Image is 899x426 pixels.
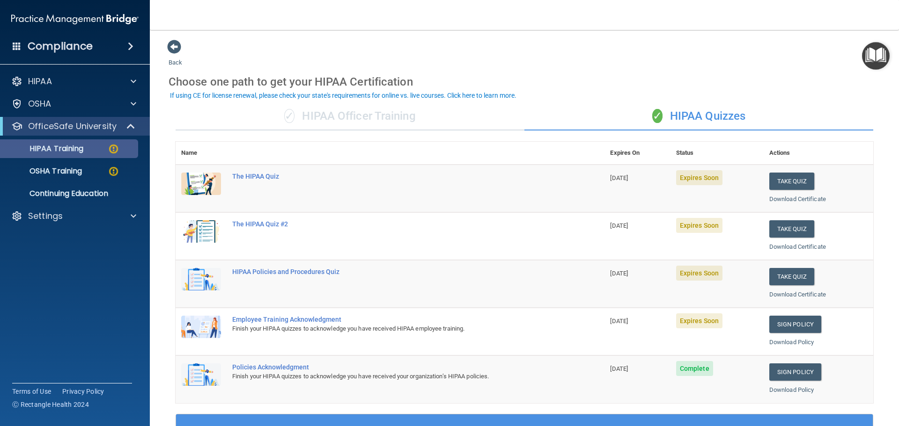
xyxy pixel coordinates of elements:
div: Policies Acknowledgment [232,363,558,371]
a: OSHA [11,98,136,109]
div: HIPAA Officer Training [176,102,524,130]
span: [DATE] [610,222,628,229]
span: [DATE] [610,318,628,325]
th: Expires On [604,142,670,165]
div: The HIPAA Quiz #2 [232,220,558,228]
div: Choose one path to get your HIPAA Certification [169,68,880,95]
a: Settings [11,210,136,222]
button: Take Quiz [769,268,814,285]
p: OSHA [28,98,52,109]
p: Settings [28,210,63,222]
a: Sign Policy [769,316,821,333]
span: [DATE] [610,365,628,372]
div: The HIPAA Quiz [232,173,558,180]
a: Download Certificate [769,243,826,250]
div: HIPAA Policies and Procedures Quiz [232,268,558,275]
p: HIPAA [28,76,52,87]
button: Take Quiz [769,173,814,190]
span: Expires Soon [676,266,722,281]
span: [DATE] [610,174,628,181]
span: ✓ [652,109,663,123]
button: If using CE for license renewal, please check your state's requirements for online vs. live cours... [169,91,518,100]
span: Expires Soon [676,313,722,328]
span: ✓ [284,109,295,123]
a: Back [169,48,182,66]
a: Privacy Policy [62,387,104,396]
h4: Compliance [28,40,93,53]
a: Download Policy [769,386,814,393]
a: Sign Policy [769,363,821,381]
p: HIPAA Training [6,144,83,153]
span: Ⓒ Rectangle Health 2024 [12,400,89,409]
div: If using CE for license renewal, please check your state's requirements for online vs. live cours... [170,92,516,99]
th: Name [176,142,227,165]
th: Status [671,142,764,165]
a: Download Certificate [769,291,826,298]
p: OSHA Training [6,166,82,176]
div: Employee Training Acknowledgment [232,316,558,323]
a: Terms of Use [12,387,51,396]
img: warning-circle.0cc9ac19.png [108,143,119,155]
a: Download Policy [769,339,814,346]
a: OfficeSafe University [11,121,136,132]
p: OfficeSafe University [28,121,117,132]
span: Expires Soon [676,218,722,233]
a: HIPAA [11,76,136,87]
a: Download Certificate [769,195,826,202]
button: Open Resource Center [862,42,890,70]
span: [DATE] [610,270,628,277]
span: Complete [676,361,713,376]
th: Actions [764,142,873,165]
img: PMB logo [11,10,139,29]
span: Expires Soon [676,170,722,185]
button: Take Quiz [769,220,814,238]
p: Continuing Education [6,189,134,198]
div: Finish your HIPAA quizzes to acknowledge you have received HIPAA employee training. [232,323,558,334]
div: HIPAA Quizzes [524,102,873,130]
img: warning-circle.0cc9ac19.png [108,166,119,177]
div: Finish your HIPAA quizzes to acknowledge you have received your organization’s HIPAA policies. [232,371,558,382]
